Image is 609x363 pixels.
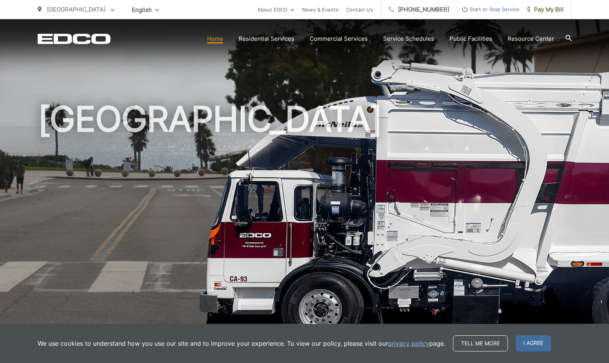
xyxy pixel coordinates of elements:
span: English [126,3,165,17]
span: [GEOGRAPHIC_DATA] [47,6,105,13]
h1: [GEOGRAPHIC_DATA] [38,100,572,343]
a: Home [207,34,223,43]
a: Residential Services [239,34,294,43]
a: Service Schedules [383,34,434,43]
a: EDCD logo. Return to the homepage. [38,33,111,44]
span: Pay My Bill [527,5,564,14]
a: News & Events [302,5,339,14]
a: Contact Us [346,5,373,14]
a: Public Facilities [450,34,492,43]
span: I agree [516,335,551,351]
a: About EDCO [257,5,294,14]
a: Commercial Services [310,34,368,43]
a: Resource Center [508,34,554,43]
a: Tell me more [453,335,508,351]
p: We use cookies to understand how you use our site and to improve your experience. To view our pol... [38,339,445,348]
a: privacy policy [388,339,429,348]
